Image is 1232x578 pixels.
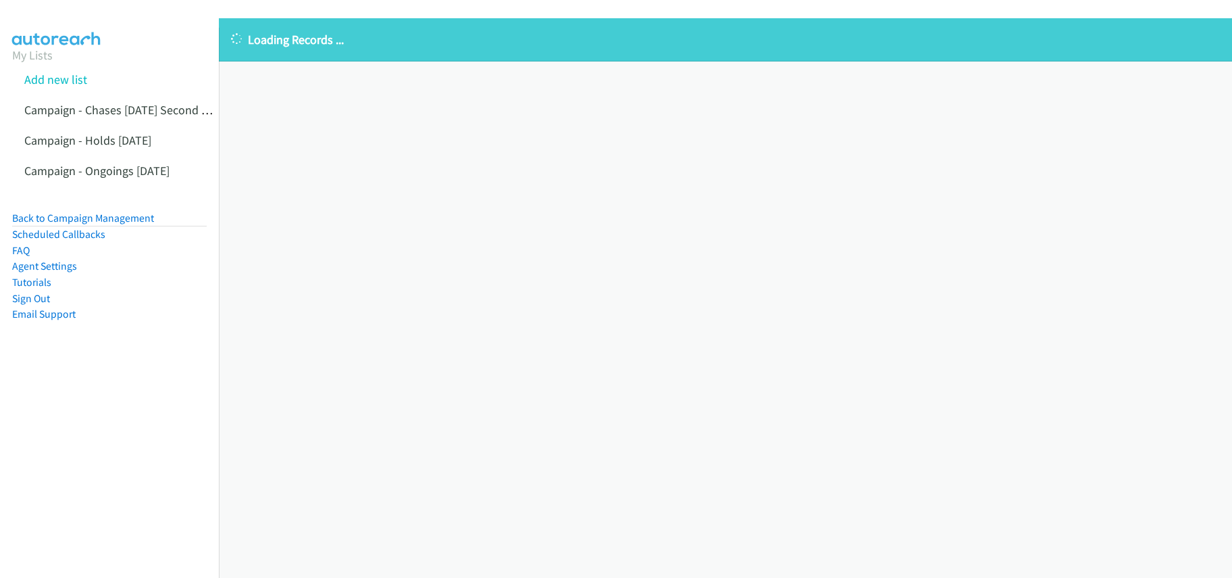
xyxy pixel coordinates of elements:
a: Agent Settings [12,260,77,272]
p: Loading Records ... [231,30,1220,49]
a: Email Support [12,308,76,320]
a: Campaign - Ongoings [DATE] [24,163,170,178]
a: Sign Out [12,292,50,305]
a: Campaign - Holds [DATE] [24,133,151,148]
a: Back to Campaign Management [12,212,154,224]
a: Tutorials [12,276,51,289]
a: FAQ [12,244,30,257]
a: Scheduled Callbacks [12,228,105,241]
a: Campaign - Chases [DATE] Second Attempts [24,102,249,118]
a: My Lists [12,47,53,63]
a: Add new list [24,72,87,87]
